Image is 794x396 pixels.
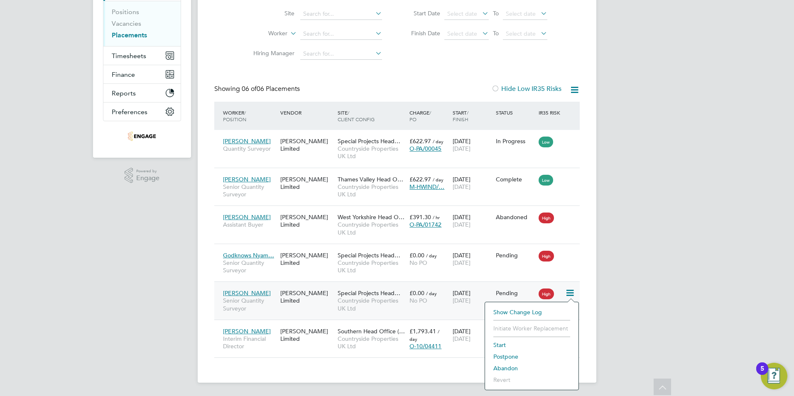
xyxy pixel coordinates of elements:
span: No PO [409,259,427,266]
span: [DATE] [453,183,471,191]
div: [DATE] [451,323,494,347]
a: [PERSON_NAME]Interim Financial Director[PERSON_NAME] LimitedSouthern Head Office (…Countryside Pr... [221,323,580,330]
span: [PERSON_NAME] [223,328,271,335]
div: [DATE] [451,171,494,195]
a: Go to home page [103,130,181,143]
a: [PERSON_NAME]Quantity Surveyor[PERSON_NAME] LimitedSpecial Projects Head…Countryside Properties U... [221,133,580,140]
span: Low [539,137,553,147]
span: £1,793.41 [409,328,436,335]
span: £0.00 [409,252,424,259]
button: Open Resource Center, 5 new notifications [761,363,787,389]
label: Worker [240,29,287,38]
div: Worker [221,105,278,127]
span: West Yorkshire Head O… [338,213,404,221]
span: Low [539,175,553,186]
div: Showing [214,85,301,93]
span: [PERSON_NAME] [223,137,271,145]
span: Countryside Properties UK Ltd [338,297,405,312]
span: 06 of [242,85,257,93]
span: £622.97 [409,176,431,183]
span: Special Projects Head… [338,252,400,259]
span: 06 Placements [242,85,300,93]
span: M-HWIND/… [409,183,444,191]
span: [PERSON_NAME] [223,289,271,297]
span: Countryside Properties UK Ltd [338,145,405,160]
div: In Progress [496,137,535,145]
div: [PERSON_NAME] Limited [278,285,336,308]
span: Thames Valley Head O… [338,176,403,183]
label: Hide Low IR35 Risks [491,85,561,93]
span: To [490,8,501,19]
span: Special Projects Head… [338,137,400,145]
span: Countryside Properties UK Ltd [338,221,405,236]
div: [DATE] [451,209,494,232]
span: Interim Financial Director [223,335,276,350]
input: Search for... [300,8,382,20]
span: / day [426,252,437,259]
span: O-PA/00045 [409,145,441,152]
input: Search for... [300,28,382,40]
a: Powered byEngage [125,168,160,183]
span: £622.97 [409,137,431,145]
span: £0.00 [409,289,424,297]
span: / day [433,176,444,183]
div: Pending [496,252,535,259]
span: [DATE] [453,335,471,342]
div: [PERSON_NAME] Limited [278,323,336,347]
span: Special Projects Head… [338,289,400,297]
span: Countryside Properties UK Ltd [338,183,405,198]
span: [DATE] [453,221,471,228]
span: [DATE] [453,297,471,304]
span: / day [426,290,437,296]
span: / hr [433,214,440,220]
span: Timesheets [112,52,146,60]
span: High [539,251,554,262]
div: Jobs [103,1,181,46]
span: [DATE] [453,145,471,152]
div: Start [451,105,494,127]
div: Complete [496,176,535,183]
a: Vacancies [112,20,141,27]
span: [DATE] [453,259,471,266]
div: Site [336,105,407,127]
button: Timesheets [103,46,181,65]
li: Revert [489,374,574,386]
span: Engage [136,175,159,182]
li: Show change log [489,306,574,318]
span: [PERSON_NAME] [223,176,271,183]
span: Godknows Nyam… [223,252,274,259]
div: [PERSON_NAME] Limited [278,171,336,195]
span: Senior Quantity Surveyor [223,183,276,198]
a: Positions [112,8,139,16]
label: Hiring Manager [247,49,294,57]
div: Charge [407,105,451,127]
span: O-10/04411 [409,342,441,350]
span: / Finish [453,109,468,122]
span: Assistant Buyer [223,221,276,228]
button: Preferences [103,103,181,121]
a: Godknows Nyam…Senior Quantity Surveyor[PERSON_NAME] LimitedSpecial Projects Head…Countryside Prop... [221,247,580,254]
span: Select date [506,10,536,17]
input: Search for... [300,48,382,60]
span: No PO [409,297,427,304]
label: Finish Date [403,29,440,37]
span: / day [433,138,444,144]
span: Countryside Properties UK Ltd [338,259,405,274]
span: O-PA/01742 [409,221,441,228]
span: £391.30 [409,213,431,221]
li: Abandon [489,362,574,374]
span: High [539,288,554,299]
span: Senior Quantity Surveyor [223,297,276,312]
div: [PERSON_NAME] Limited [278,133,336,156]
button: Finance [103,65,181,83]
span: Select date [506,30,536,37]
div: [DATE] [451,285,494,308]
a: [PERSON_NAME]Senior Quantity Surveyor[PERSON_NAME] LimitedSpecial Projects Head…Countryside Prope... [221,285,580,292]
span: Countryside Properties UK Ltd [338,335,405,350]
span: Select date [447,10,477,17]
a: Placements [112,31,147,39]
span: Reports [112,89,136,97]
a: [PERSON_NAME]Assistant Buyer[PERSON_NAME] LimitedWest Yorkshire Head O…Countryside Properties UK ... [221,209,580,216]
span: Powered by [136,168,159,175]
span: [PERSON_NAME] [223,213,271,221]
